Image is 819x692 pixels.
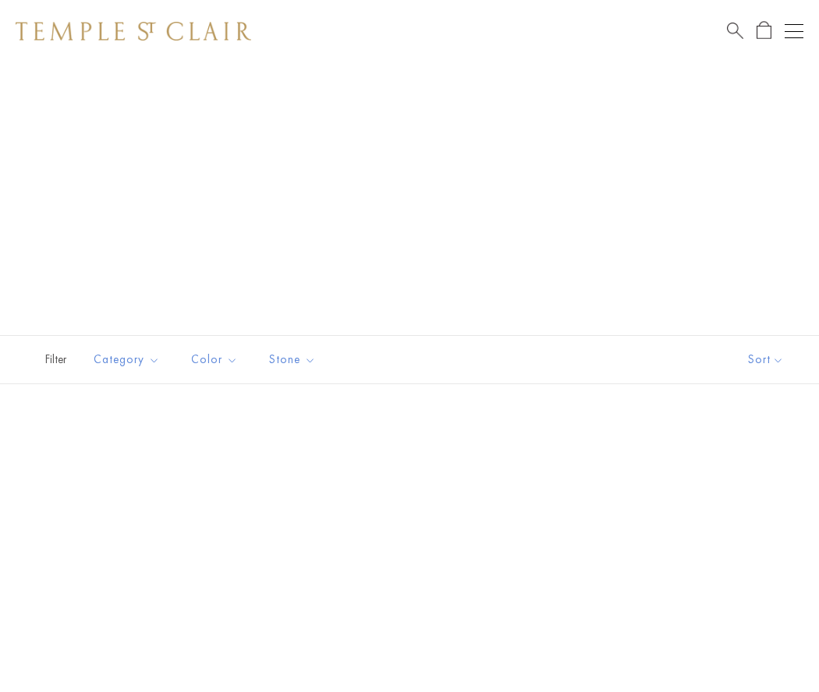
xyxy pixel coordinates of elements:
[179,342,250,377] button: Color
[257,342,328,377] button: Stone
[16,22,251,41] img: Temple St. Clair
[757,21,771,41] a: Open Shopping Bag
[713,336,819,383] button: Show sort by
[82,342,172,377] button: Category
[261,350,328,369] span: Stone
[183,350,250,369] span: Color
[727,21,743,41] a: Search
[785,22,803,41] button: Open navigation
[86,350,172,369] span: Category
